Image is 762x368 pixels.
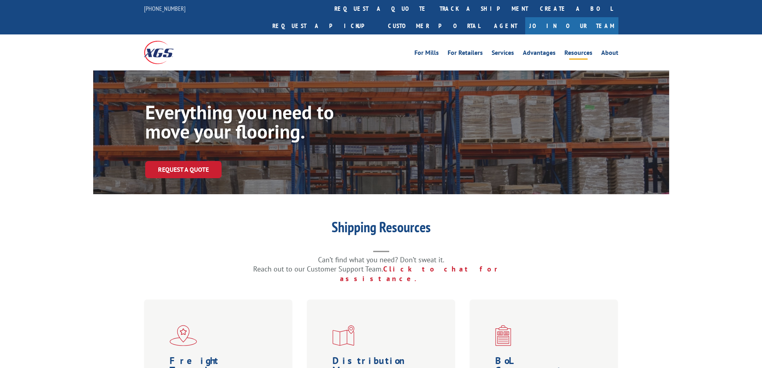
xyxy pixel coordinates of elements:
[340,264,509,283] a: Click to chat for assistance.
[492,50,514,58] a: Services
[145,161,222,178] a: Request a Quote
[144,4,186,12] a: [PHONE_NUMBER]
[170,325,197,346] img: xgs-icon-flagship-distribution-model-red
[266,17,382,34] a: Request a pickup
[601,50,618,58] a: About
[221,255,541,284] p: Can’t find what you need? Don’t sweat it. Reach out to our Customer Support Team.
[525,17,618,34] a: Join Our Team
[332,325,354,346] img: xgs-icon-distribution-map-red
[495,325,511,346] img: xgs-icon-bo-l-generator-red
[145,103,385,145] h1: Everything you need to move your flooring.
[414,50,439,58] a: For Mills
[382,17,486,34] a: Customer Portal
[486,17,525,34] a: Agent
[448,50,483,58] a: For Retailers
[564,50,592,58] a: Resources
[221,220,541,238] h1: Shipping Resources
[523,50,556,58] a: Advantages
